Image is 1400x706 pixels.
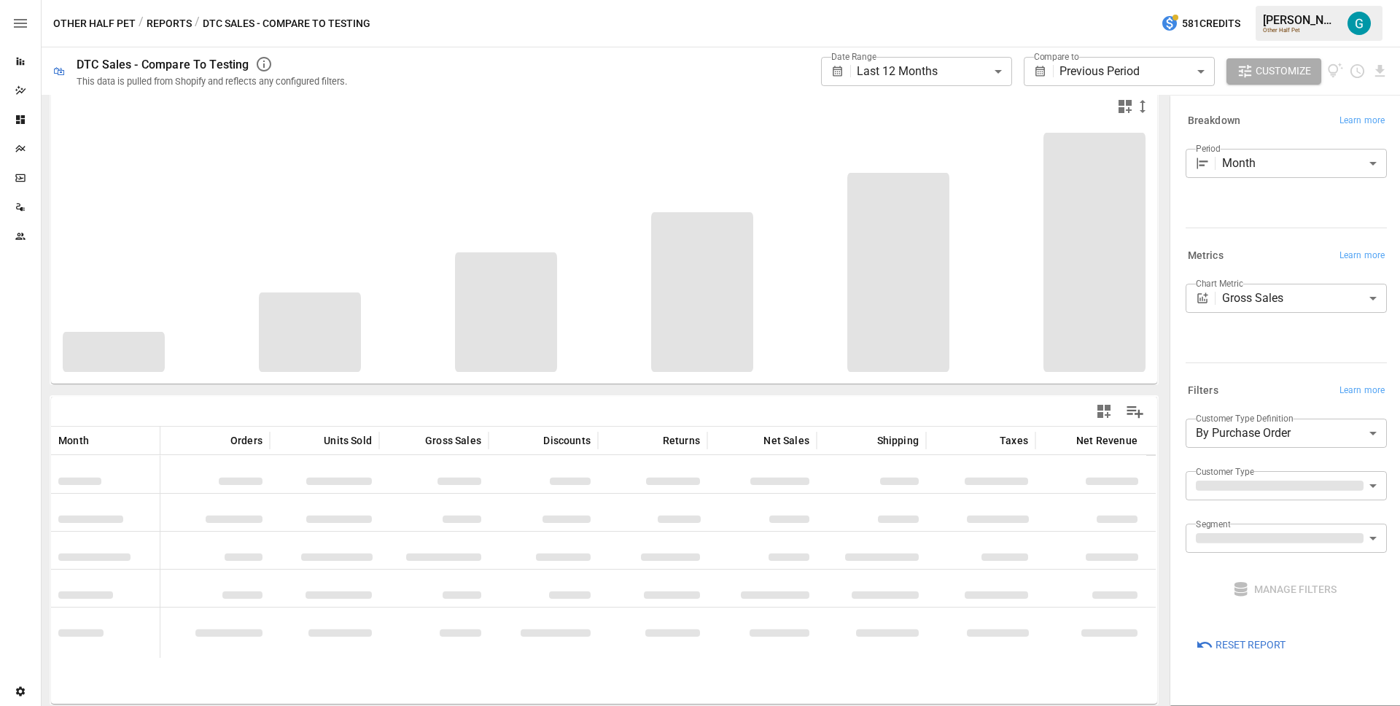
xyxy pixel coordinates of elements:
[1196,277,1243,290] label: Chart Metric
[139,15,144,33] div: /
[1155,10,1246,37] button: 581Credits
[763,433,809,448] span: Net Sales
[147,15,192,33] button: Reports
[978,430,998,451] button: Sort
[1222,149,1387,178] div: Month
[742,430,762,451] button: Sort
[1263,13,1339,27] div: [PERSON_NAME]
[1327,58,1344,85] button: View documentation
[77,76,347,87] div: This data is pulled from Shopify and reflects any configured filters.
[90,430,111,451] button: Sort
[1226,58,1321,85] button: Customize
[1339,3,1380,44] button: Gavin Acres
[641,430,661,451] button: Sort
[53,15,136,33] button: Other Half Pet
[521,430,542,451] button: Sort
[1076,433,1137,448] span: Net Revenue
[1372,63,1388,79] button: Download report
[53,64,65,78] div: 🛍
[1339,114,1385,128] span: Learn more
[877,433,919,448] span: Shipping
[1347,12,1371,35] img: Gavin Acres
[857,64,938,78] span: Last 12 Months
[1196,142,1221,155] label: Period
[195,15,200,33] div: /
[58,433,89,448] span: Month
[1196,465,1254,478] label: Customer Type
[77,58,249,71] div: DTC Sales - Compare To Testing
[1000,433,1028,448] span: Taxes
[1216,636,1286,654] span: Reset Report
[1186,419,1387,448] div: By Purchase Order
[543,433,591,448] span: Discounts
[1054,430,1075,451] button: Sort
[1222,284,1387,313] div: Gross Sales
[1349,63,1366,79] button: Schedule report
[324,433,372,448] span: Units Sold
[425,433,481,448] span: Gross Sales
[1339,384,1385,398] span: Learn more
[831,50,876,63] label: Date Range
[302,430,322,451] button: Sort
[1256,62,1311,80] span: Customize
[855,430,876,451] button: Sort
[230,433,262,448] span: Orders
[663,433,700,448] span: Returns
[1263,27,1339,34] div: Other Half Pet
[1186,632,1296,658] button: Reset Report
[1196,412,1294,424] label: Customer Type Definition
[1188,248,1224,264] h6: Metrics
[1188,383,1218,399] h6: Filters
[1188,113,1240,129] h6: Breakdown
[1119,395,1151,428] button: Manage Columns
[1339,249,1385,263] span: Learn more
[209,430,229,451] button: Sort
[403,430,424,451] button: Sort
[1059,64,1140,78] span: Previous Period
[1182,15,1240,33] span: 581 Credits
[1196,518,1230,530] label: Segment
[1034,50,1079,63] label: Compare to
